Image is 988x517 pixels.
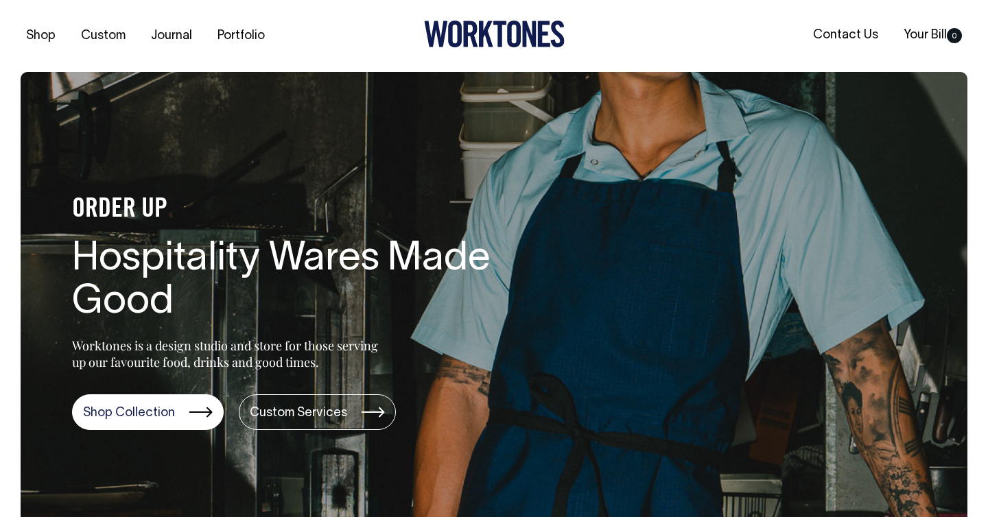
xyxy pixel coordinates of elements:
a: Your Bill0 [898,24,967,47]
p: Worktones is a design studio and store for those serving up our favourite food, drinks and good t... [72,337,384,370]
h1: Hospitality Wares Made Good [72,238,511,326]
a: Custom Services [239,394,396,430]
span: 0 [947,28,962,43]
a: Portfolio [212,25,270,47]
a: Contact Us [808,24,884,47]
h4: ORDER UP [72,195,511,224]
a: Journal [145,25,198,47]
a: Shop [21,25,61,47]
a: Custom [75,25,131,47]
a: Shop Collection [72,394,224,430]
